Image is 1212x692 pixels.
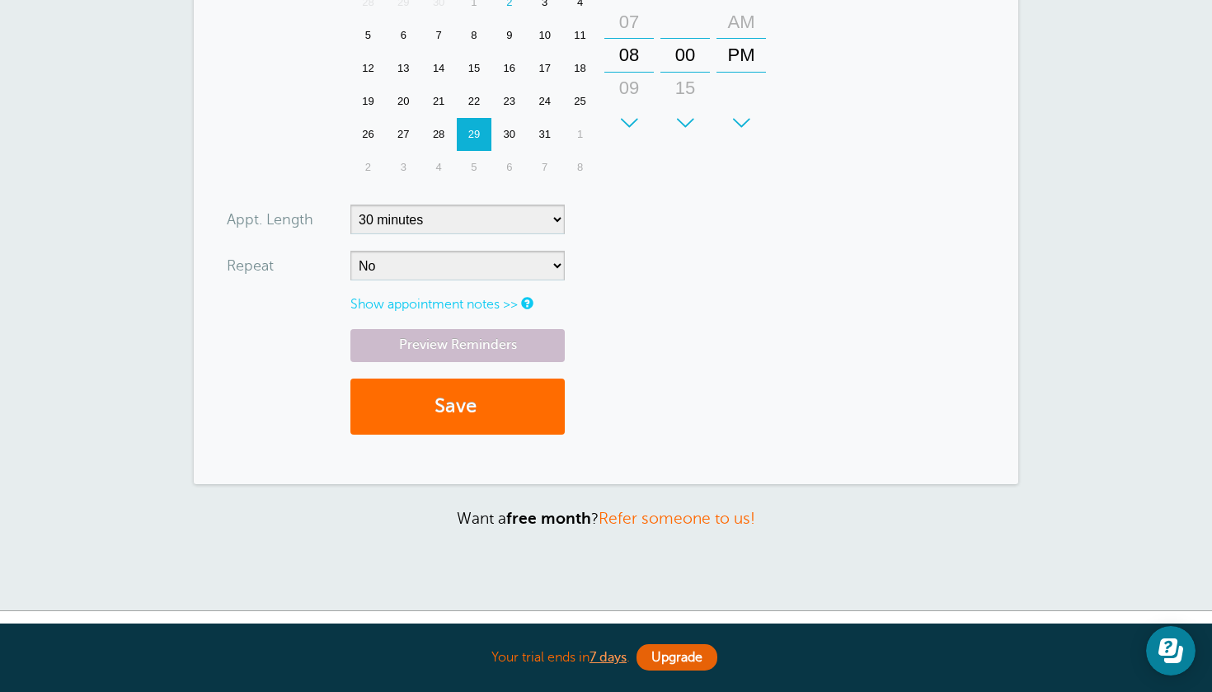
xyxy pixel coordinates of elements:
div: Sunday, October 26 [350,118,386,151]
div: 3 [386,151,421,184]
div: 11 [562,19,598,52]
div: 07 [609,6,649,39]
div: 10 [609,105,649,138]
div: 13 [386,52,421,85]
div: Sunday, October 5 [350,19,386,52]
a: Refer someone to us! [599,510,755,527]
div: 6 [491,151,527,184]
div: Wednesday, October 8 [457,19,492,52]
div: 8 [457,19,492,52]
div: Wednesday, October 22 [457,85,492,118]
iframe: Resource center [1146,626,1196,676]
div: 8 [562,151,598,184]
div: 26 [350,118,386,151]
div: PM [721,39,761,72]
div: 4 [421,151,457,184]
div: Wednesday, October 15 [457,52,492,85]
div: 30 [491,118,527,151]
div: Sunday, November 2 [350,151,386,184]
div: 7 [421,19,457,52]
div: Your trial ends in . [194,640,1018,676]
a: Preview Reminders [350,329,565,361]
div: 22 [457,85,492,118]
div: 9 [491,19,527,52]
div: 10 [527,19,562,52]
div: 31 [527,118,562,151]
div: Tuesday, October 28 [421,118,457,151]
div: 6 [386,19,421,52]
div: 1 [562,118,598,151]
div: 21 [421,85,457,118]
div: Saturday, November 1 [562,118,598,151]
div: Thursday, November 6 [491,151,527,184]
div: 24 [527,85,562,118]
div: Monday, October 6 [386,19,421,52]
a: Show appointment notes >> [350,297,518,312]
a: Notes are for internal use only, and are not visible to your clients. [521,298,531,308]
div: 18 [562,52,598,85]
div: 15 [457,52,492,85]
div: Wednesday, November 5 [457,151,492,184]
strong: free month [506,510,591,527]
div: 14 [421,52,457,85]
div: Monday, October 20 [386,85,421,118]
div: Thursday, October 30 [491,118,527,151]
div: Monday, October 13 [386,52,421,85]
div: 08 [609,39,649,72]
div: AM [721,6,761,39]
label: Repeat [227,258,274,273]
a: Upgrade [637,644,717,671]
div: 2 [350,151,386,184]
div: Thursday, October 16 [491,52,527,85]
div: 16 [491,52,527,85]
div: 15 [665,72,705,105]
div: 29 [457,118,492,151]
div: Friday, October 17 [527,52,562,85]
div: Thursday, October 23 [491,85,527,118]
div: 17 [527,52,562,85]
div: 25 [562,85,598,118]
div: 23 [491,85,527,118]
div: Friday, November 7 [527,151,562,184]
div: 7 [527,151,562,184]
div: Thursday, October 9 [491,19,527,52]
div: Tuesday, October 21 [421,85,457,118]
div: 5 [457,151,492,184]
div: Saturday, November 8 [562,151,598,184]
div: 28 [421,118,457,151]
div: 30 [665,105,705,138]
div: Monday, October 27 [386,118,421,151]
div: 5 [350,19,386,52]
div: Saturday, October 11 [562,19,598,52]
p: Want a ? [194,509,1018,528]
div: Friday, October 31 [527,118,562,151]
div: 20 [386,85,421,118]
div: Friday, October 24 [527,85,562,118]
div: Tuesday, November 4 [421,151,457,184]
a: 7 days [590,650,627,665]
div: 00 [665,39,705,72]
div: 19 [350,85,386,118]
div: Tuesday, October 14 [421,52,457,85]
div: 27 [386,118,421,151]
div: Monday, November 3 [386,151,421,184]
label: Appt. Length [227,212,313,227]
div: Saturday, October 25 [562,85,598,118]
div: Sunday, October 19 [350,85,386,118]
div: Friday, October 10 [527,19,562,52]
button: Save [350,379,565,435]
div: 12 [350,52,386,85]
div: Tuesday, October 7 [421,19,457,52]
div: Sunday, October 12 [350,52,386,85]
div: Wednesday, October 29 [457,118,492,151]
div: 09 [609,72,649,105]
div: Saturday, October 18 [562,52,598,85]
